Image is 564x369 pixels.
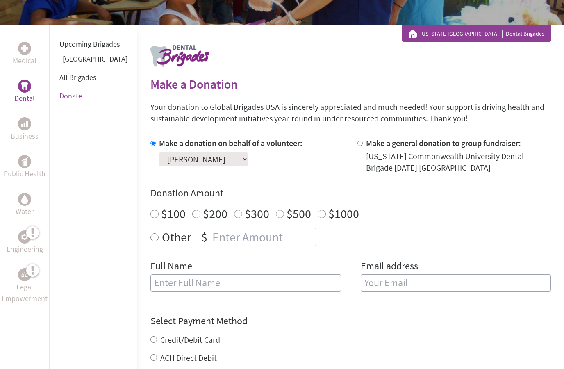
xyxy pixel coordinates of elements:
div: Business [18,117,31,130]
img: Medical [21,45,28,52]
a: Upcoming Brigades [59,39,120,49]
div: Medical [18,42,31,55]
label: Credit/Debit Card [160,335,220,345]
p: Business [11,130,39,142]
img: Water [21,194,28,204]
label: $500 [287,206,311,221]
label: $300 [245,206,269,221]
a: BusinessBusiness [11,117,39,142]
a: WaterWater [16,193,34,217]
input: Your Email [361,274,551,292]
p: Your donation to Global Brigades USA is sincerely appreciated and much needed! Your support is dr... [150,101,551,124]
a: All Brigades [59,73,96,82]
li: Donate [59,87,127,105]
input: Enter Amount [211,228,316,246]
li: Upcoming Brigades [59,35,127,53]
img: Legal Empowerment [21,272,28,277]
label: Full Name [150,260,192,274]
a: MedicalMedical [13,42,36,66]
a: EngineeringEngineering [7,230,43,255]
div: Engineering [18,230,31,244]
div: Water [18,193,31,206]
label: ACH Direct Debit [160,353,217,363]
div: Dental Brigades [409,30,544,38]
p: Public Health [4,168,45,180]
a: Donate [59,91,82,100]
img: Business [21,121,28,127]
div: $ [198,228,211,246]
label: $200 [203,206,227,221]
div: [US_STATE] Commonwealth University Dental Brigade [DATE] [GEOGRAPHIC_DATA] [366,150,551,173]
li: All Brigades [59,68,127,87]
img: Public Health [21,157,28,166]
label: $100 [161,206,186,221]
label: Other [162,228,191,246]
label: Make a donation on behalf of a volunteer: [159,138,302,148]
img: logo-dental.png [150,45,209,67]
p: Dental [14,93,35,104]
label: Make a general donation to group fundraiser: [366,138,521,148]
div: Dental [18,80,31,93]
a: DentalDental [14,80,35,104]
img: Engineering [21,234,28,240]
p: Medical [13,55,36,66]
li: Guatemala [59,53,127,68]
a: Legal EmpowermentLegal Empowerment [2,268,48,304]
p: Water [16,206,34,217]
label: Email address [361,260,418,274]
p: Engineering [7,244,43,255]
h2: Make a Donation [150,77,551,91]
div: Public Health [18,155,31,168]
div: Legal Empowerment [18,268,31,281]
p: Legal Empowerment [2,281,48,304]
img: Dental [21,82,28,90]
a: Public HealthPublic Health [4,155,45,180]
label: $1000 [328,206,359,221]
input: Enter Full Name [150,274,341,292]
a: [US_STATE][GEOGRAPHIC_DATA] [420,30,503,38]
a: [GEOGRAPHIC_DATA] [63,54,127,64]
h4: Donation Amount [150,187,551,200]
h4: Select Payment Method [150,314,551,328]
